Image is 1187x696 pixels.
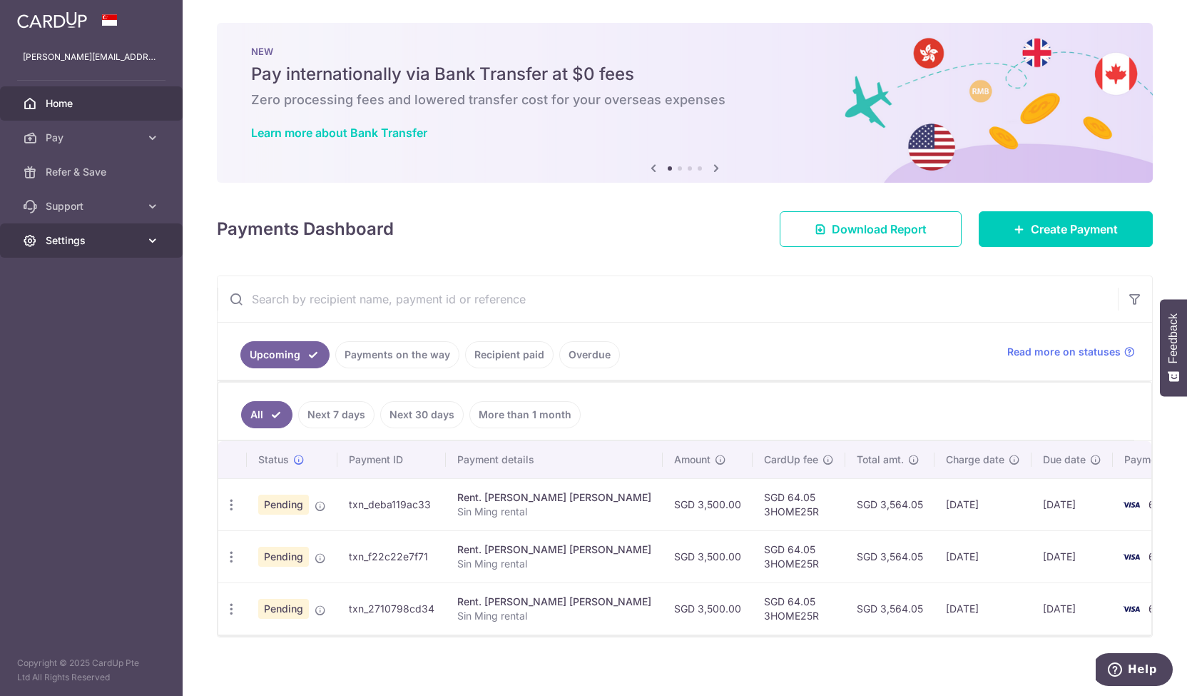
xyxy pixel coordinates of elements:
p: Sin Ming rental [457,609,651,623]
a: Recipient paid [465,341,554,368]
th: Payment ID [337,441,446,478]
span: Status [258,453,289,467]
td: [DATE] [1031,582,1113,635]
a: Learn more about Bank Transfer [251,126,427,140]
p: Sin Ming rental [457,505,651,519]
span: Amount [674,453,710,467]
img: Bank transfer banner [217,23,1153,183]
td: SGD 64.05 3HOME25R [753,478,845,530]
p: NEW [251,46,1119,57]
td: SGD 3,500.00 [663,478,753,530]
td: txn_deba119ac33 [337,478,446,530]
a: More than 1 month [469,401,581,428]
span: Settings [46,233,140,248]
div: Rent. [PERSON_NAME] [PERSON_NAME] [457,490,651,505]
span: Charge date [946,453,1004,467]
a: Read more on statuses [1007,345,1135,359]
a: Upcoming [240,341,330,368]
th: Payment details [446,441,663,478]
span: Pay [46,131,140,145]
td: SGD 64.05 3HOME25R [753,530,845,582]
img: Bank Card [1117,496,1146,513]
span: Pending [258,547,309,567]
a: Overdue [559,341,620,368]
span: Home [46,96,140,111]
a: Download Report [780,211,962,247]
span: Create Payment [1031,221,1118,238]
td: SGD 3,564.05 [845,582,934,635]
span: Read more on statuses [1007,345,1121,359]
span: Support [46,199,140,213]
iframe: Opens a widget where you can find more information [1096,653,1173,689]
td: SGD 3,500.00 [663,582,753,635]
span: 6853 [1148,498,1173,510]
td: [DATE] [934,530,1031,582]
span: CardUp fee [764,453,818,467]
span: 6853 [1148,550,1173,563]
td: [DATE] [1031,530,1113,582]
a: All [241,401,292,428]
h6: Zero processing fees and lowered transfer cost for your overseas expenses [251,91,1119,109]
span: Pending [258,599,309,619]
a: Payments on the way [335,341,459,368]
span: Due date [1043,453,1086,467]
td: txn_f22c22e7f71 [337,530,446,582]
span: Refer & Save [46,165,140,179]
span: Pending [258,495,309,515]
div: Rent. [PERSON_NAME] [PERSON_NAME] [457,595,651,609]
p: [PERSON_NAME][EMAIL_ADDRESS][PERSON_NAME][DOMAIN_NAME] [23,50,160,64]
td: SGD 64.05 3HOME25R [753,582,845,635]
td: [DATE] [934,478,1031,530]
td: txn_2710798cd34 [337,582,446,635]
button: Feedback - Show survey [1160,299,1187,396]
a: Create Payment [979,211,1153,247]
h5: Pay internationally via Bank Transfer at $0 fees [251,63,1119,86]
td: SGD 3,500.00 [663,530,753,582]
span: Total amt. [857,453,904,467]
td: [DATE] [934,582,1031,635]
td: SGD 3,564.05 [845,530,934,582]
span: 6853 [1148,602,1173,615]
div: Rent. [PERSON_NAME] [PERSON_NAME] [457,543,651,557]
h4: Payments Dashboard [217,216,394,242]
p: Sin Ming rental [457,557,651,571]
img: Bank Card [1117,548,1146,565]
span: Feedback [1167,313,1180,363]
img: Bank Card [1117,600,1146,617]
td: SGD 3,564.05 [845,478,934,530]
a: Next 30 days [380,401,464,428]
input: Search by recipient name, payment id or reference [218,276,1118,322]
a: Next 7 days [298,401,375,428]
td: [DATE] [1031,478,1113,530]
img: CardUp [17,11,87,29]
span: Download Report [832,221,927,238]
